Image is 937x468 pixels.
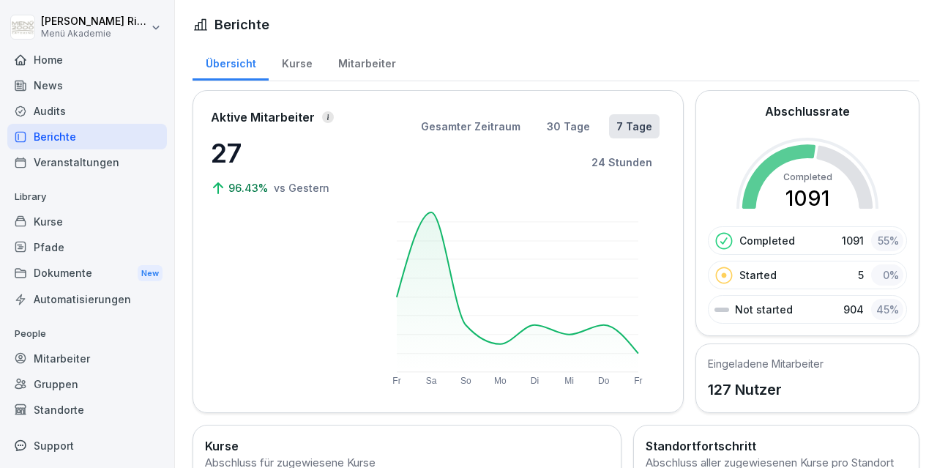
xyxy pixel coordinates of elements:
[392,376,400,386] text: Fr
[584,150,660,174] button: 24 Stunden
[7,47,167,73] a: Home
[7,149,167,175] a: Veranstaltungen
[7,124,167,149] a: Berichte
[871,264,903,286] div: 0 %
[325,43,408,81] a: Mitarbeiter
[211,108,315,126] p: Aktive Mitarbeiter
[646,437,907,455] h2: Standortfortschritt
[540,114,597,138] button: 30 Tage
[708,379,824,401] p: 127 Nutzer
[871,299,903,320] div: 45 %
[274,180,329,196] p: vs Gestern
[842,233,864,248] p: 1091
[7,234,167,260] a: Pfade
[7,397,167,423] a: Standorte
[193,43,269,81] a: Übersicht
[609,114,660,138] button: 7 Tage
[739,233,795,248] p: Completed
[598,376,610,386] text: Do
[565,376,575,386] text: Mi
[7,185,167,209] p: Library
[531,376,539,386] text: Di
[269,43,325,81] a: Kurse
[7,73,167,98] a: News
[211,133,357,173] p: 27
[7,433,167,458] div: Support
[214,15,269,34] h1: Berichte
[843,302,864,317] p: 904
[494,376,507,386] text: Mo
[871,230,903,251] div: 55 %
[426,376,437,386] text: Sa
[7,260,167,287] a: DokumenteNew
[205,437,609,455] h2: Kurse
[7,98,167,124] a: Audits
[228,180,271,196] p: 96.43%
[7,322,167,346] p: People
[735,302,793,317] p: Not started
[739,267,777,283] p: Started
[7,209,167,234] a: Kurse
[708,356,824,371] h5: Eingeladene Mitarbeiter
[41,29,148,39] p: Menü Akademie
[7,371,167,397] a: Gruppen
[7,286,167,312] a: Automatisierungen
[7,260,167,287] div: Dokumente
[765,103,850,120] h2: Abschlussrate
[414,114,528,138] button: Gesamter Zeitraum
[138,265,163,282] div: New
[41,15,148,28] p: [PERSON_NAME] Riediger
[460,376,471,386] text: So
[858,267,864,283] p: 5
[7,346,167,371] a: Mitarbeiter
[635,376,643,386] text: Fr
